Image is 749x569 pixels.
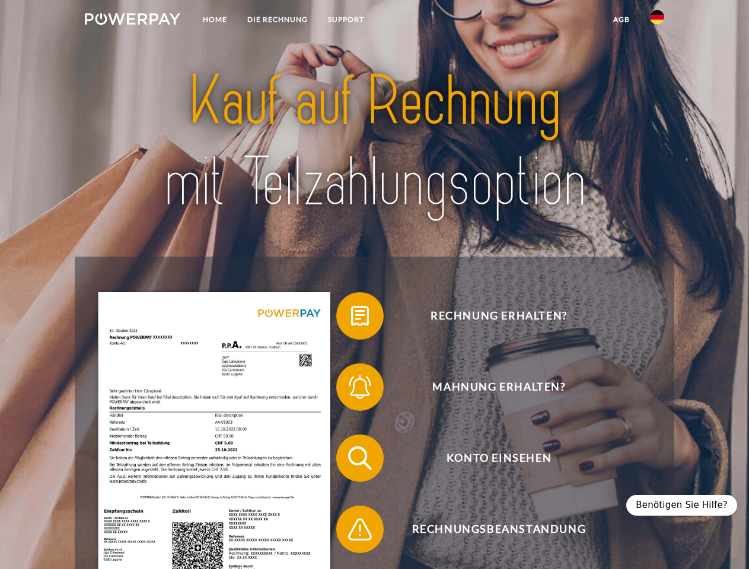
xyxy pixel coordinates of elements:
button: Konto einsehen [336,434,645,482]
img: logo-powerpay-white.svg [85,13,180,25]
span: Rechnungsbeanstandung [353,506,644,553]
img: qb_warning.svg [345,514,375,544]
span: Rechnung erhalten? [353,292,644,340]
button: Rechnungsbeanstandung [336,506,645,553]
img: title-powerpay_de.svg [113,57,636,227]
a: SUPPORT [318,9,374,30]
span: Konto einsehen [353,434,644,482]
img: de [650,10,664,24]
button: Mahnung erhalten? [336,363,645,411]
a: Home [193,9,237,30]
iframe: Button to launch messaging window [702,522,740,560]
img: qb_search.svg [345,443,375,473]
a: agb [603,9,640,30]
span: Mahnung erhalten? [353,363,644,411]
div: Benötigen Sie Hilfe? [626,495,737,516]
button: Rechnung erhalten? [336,292,645,340]
a: DIE RECHNUNG [237,9,318,30]
img: qb_bill.svg [345,301,375,331]
img: qb_bell.svg [345,372,375,402]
